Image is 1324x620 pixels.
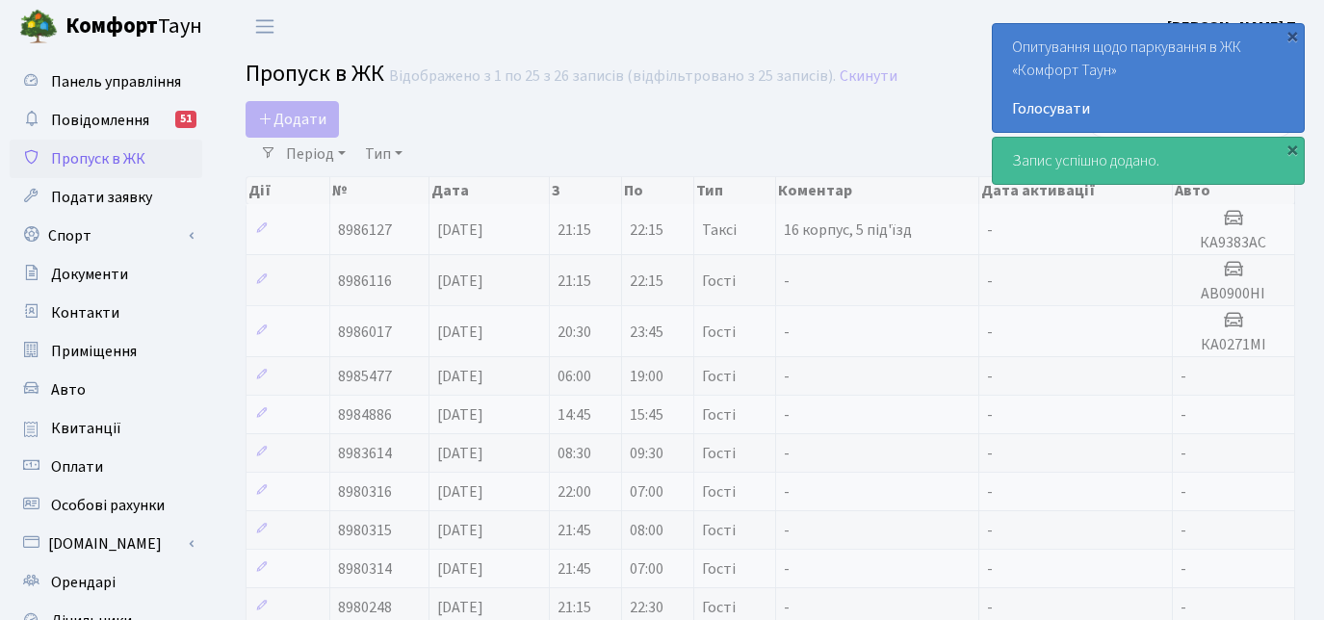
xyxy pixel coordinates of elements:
[987,366,993,387] span: -
[987,443,993,464] span: -
[558,597,591,618] span: 21:15
[558,322,591,343] span: 20:30
[558,271,591,292] span: 21:15
[1181,234,1286,252] h5: КА9383АС
[1181,558,1186,580] span: -
[702,407,736,423] span: Гості
[51,264,128,285] span: Документи
[389,67,836,86] div: Відображено з 1 по 25 з 26 записів (відфільтровано з 25 записів).
[437,271,483,292] span: [DATE]
[246,101,339,138] a: Додати
[258,109,326,130] span: Додати
[338,404,392,426] span: 8984886
[630,520,663,541] span: 08:00
[558,558,591,580] span: 21:45
[558,404,591,426] span: 14:45
[987,597,993,618] span: -
[65,11,158,41] b: Комфорт
[437,322,483,343] span: [DATE]
[840,67,897,86] a: Скинути
[1167,16,1301,38] b: [PERSON_NAME] П.
[51,110,149,131] span: Повідомлення
[1173,177,1295,204] th: Авто
[987,220,993,241] span: -
[558,443,591,464] span: 08:30
[338,220,392,241] span: 8986127
[10,525,202,563] a: [DOMAIN_NAME]
[1181,336,1286,354] h5: КА0271МІ
[1283,26,1302,45] div: ×
[437,220,483,241] span: [DATE]
[558,366,591,387] span: 06:00
[630,597,663,618] span: 22:30
[51,302,119,323] span: Контакти
[278,138,353,170] a: Період
[784,366,790,387] span: -
[702,369,736,384] span: Гості
[784,443,790,464] span: -
[784,520,790,541] span: -
[1181,597,1186,618] span: -
[10,63,202,101] a: Панель управління
[694,177,776,204] th: Тип
[702,273,736,289] span: Гості
[1283,140,1302,159] div: ×
[630,322,663,343] span: 23:45
[630,220,663,241] span: 22:15
[622,177,694,204] th: По
[550,177,622,204] th: З
[987,481,993,503] span: -
[338,366,392,387] span: 8985477
[630,443,663,464] span: 09:30
[437,443,483,464] span: [DATE]
[987,271,993,292] span: -
[338,481,392,503] span: 8980316
[437,520,483,541] span: [DATE]
[51,71,181,92] span: Панель управління
[10,409,202,448] a: Квитанції
[51,572,116,593] span: Орендарі
[437,481,483,503] span: [DATE]
[776,177,979,204] th: Коментар
[784,271,790,292] span: -
[702,446,736,461] span: Гості
[993,138,1304,184] div: Запис успішно додано.
[175,111,196,128] div: 51
[702,523,736,538] span: Гості
[784,404,790,426] span: -
[10,332,202,371] a: Приміщення
[338,271,392,292] span: 8986116
[51,187,152,208] span: Подати заявку
[10,448,202,486] a: Оплати
[51,495,165,516] span: Особові рахунки
[784,597,790,618] span: -
[51,456,103,478] span: Оплати
[702,484,736,500] span: Гості
[1181,520,1186,541] span: -
[338,597,392,618] span: 8980248
[241,11,289,42] button: Переключити навігацію
[630,558,663,580] span: 07:00
[51,148,145,169] span: Пропуск в ЖК
[558,220,591,241] span: 21:15
[1181,443,1186,464] span: -
[630,366,663,387] span: 19:00
[987,322,993,343] span: -
[357,138,410,170] a: Тип
[1012,97,1285,120] a: Голосувати
[429,177,551,204] th: Дата
[338,558,392,580] span: 8980314
[558,520,591,541] span: 21:45
[702,600,736,615] span: Гості
[987,558,993,580] span: -
[437,404,483,426] span: [DATE]
[979,177,1173,204] th: Дата активації
[1181,366,1186,387] span: -
[10,563,202,602] a: Орендарі
[437,366,483,387] span: [DATE]
[51,418,121,439] span: Квитанції
[702,561,736,577] span: Гості
[1181,404,1186,426] span: -
[51,341,137,362] span: Приміщення
[987,404,993,426] span: -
